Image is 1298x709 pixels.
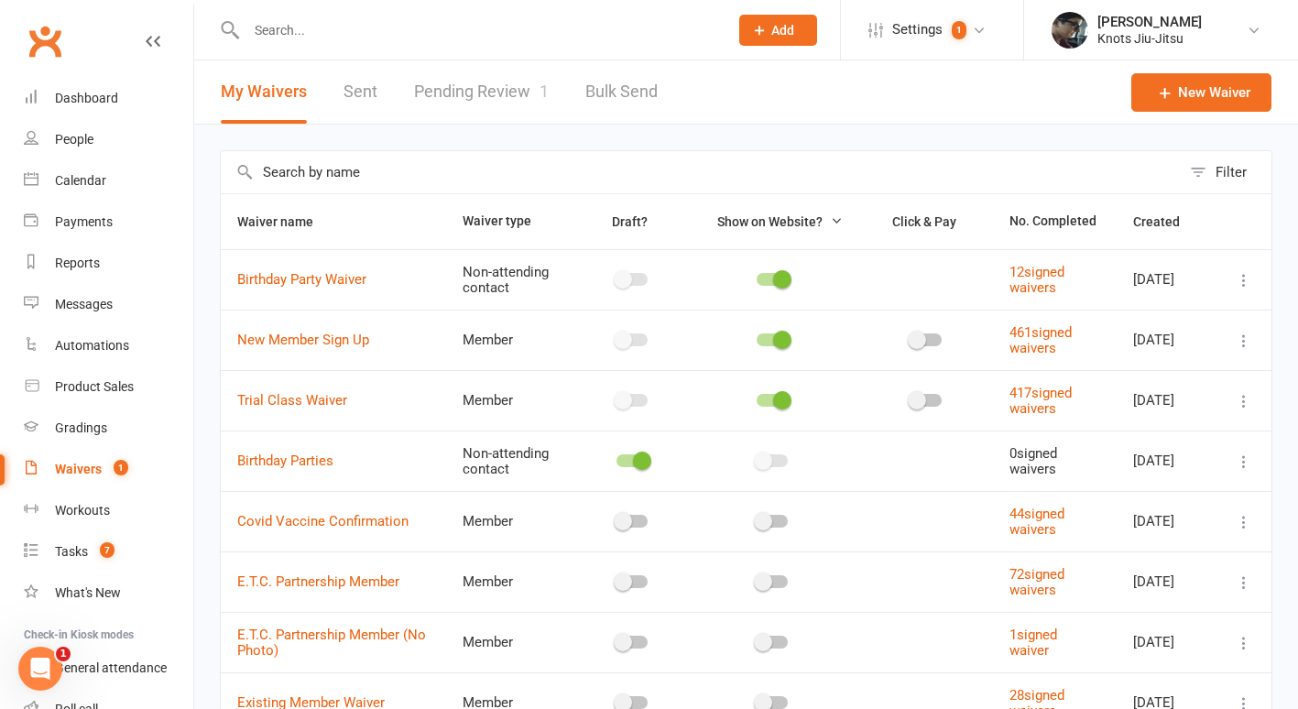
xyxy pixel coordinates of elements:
[1181,151,1271,193] button: Filter
[55,544,88,559] div: Tasks
[701,211,843,233] button: Show on Website?
[344,60,377,124] a: Sent
[55,338,129,353] div: Automations
[24,119,193,160] a: People
[1133,211,1200,233] button: Created
[18,647,62,691] iframe: Intercom live chat
[446,370,579,431] td: Member
[1117,370,1216,431] td: [DATE]
[446,194,579,249] th: Waiver type
[55,173,106,188] div: Calendar
[595,211,668,233] button: Draft?
[55,132,93,147] div: People
[221,60,307,124] button: My Waivers
[55,379,134,394] div: Product Sales
[24,573,193,614] a: What's New
[446,310,579,370] td: Member
[221,151,1181,193] input: Search by name
[100,542,115,558] span: 7
[24,408,193,449] a: Gradings
[55,503,110,518] div: Workouts
[952,21,966,39] span: 1
[585,60,658,124] a: Bulk Send
[55,297,113,311] div: Messages
[1009,385,1072,417] a: 417signed waivers
[612,214,648,229] span: Draft?
[1133,214,1200,229] span: Created
[237,627,426,659] a: E.T.C. Partnership Member (No Photo)
[1131,73,1271,112] a: New Waiver
[446,491,579,551] td: Member
[237,211,333,233] button: Waiver name
[241,17,715,43] input: Search...
[24,284,193,325] a: Messages
[446,249,579,310] td: Non-attending contact
[1097,14,1202,30] div: [PERSON_NAME]
[24,160,193,202] a: Calendar
[1117,249,1216,310] td: [DATE]
[237,214,333,229] span: Waiver name
[24,449,193,490] a: Waivers 1
[237,271,366,288] a: Birthday Party Waiver
[55,462,102,476] div: Waivers
[739,15,817,46] button: Add
[446,612,579,672] td: Member
[24,78,193,119] a: Dashboard
[771,23,794,38] span: Add
[55,420,107,435] div: Gradings
[55,214,113,229] div: Payments
[892,214,956,229] span: Click & Pay
[1097,30,1202,47] div: Knots Jiu-Jitsu
[237,332,369,348] a: New Member Sign Up
[1117,431,1216,491] td: [DATE]
[993,194,1117,249] th: No. Completed
[237,392,347,409] a: Trial Class Waiver
[24,490,193,531] a: Workouts
[540,82,549,101] span: 1
[55,660,167,675] div: General attendance
[446,551,579,612] td: Member
[414,60,549,124] a: Pending Review1
[1009,506,1064,538] a: 44signed waivers
[1009,264,1064,296] a: 12signed waivers
[1117,551,1216,612] td: [DATE]
[24,648,193,689] a: General attendance kiosk mode
[892,9,943,50] span: Settings
[876,211,976,233] button: Click & Pay
[1117,310,1216,370] td: [DATE]
[24,202,193,243] a: Payments
[1052,12,1088,49] img: thumb_image1614103803.png
[237,513,409,529] a: Covid Vaccine Confirmation
[22,18,68,64] a: Clubworx
[1009,324,1072,356] a: 461signed waivers
[237,453,333,469] a: Birthday Parties
[1117,612,1216,672] td: [DATE]
[1009,445,1057,477] span: 0 signed waivers
[446,431,579,491] td: Non-attending contact
[1009,627,1057,659] a: 1signed waiver
[717,214,823,229] span: Show on Website?
[237,573,399,590] a: E.T.C. Partnership Member
[55,91,118,105] div: Dashboard
[55,585,121,600] div: What's New
[55,256,100,270] div: Reports
[1216,161,1247,183] div: Filter
[24,366,193,408] a: Product Sales
[56,647,71,661] span: 1
[114,460,128,475] span: 1
[1117,491,1216,551] td: [DATE]
[1009,566,1064,598] a: 72signed waivers
[24,243,193,284] a: Reports
[24,325,193,366] a: Automations
[24,531,193,573] a: Tasks 7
